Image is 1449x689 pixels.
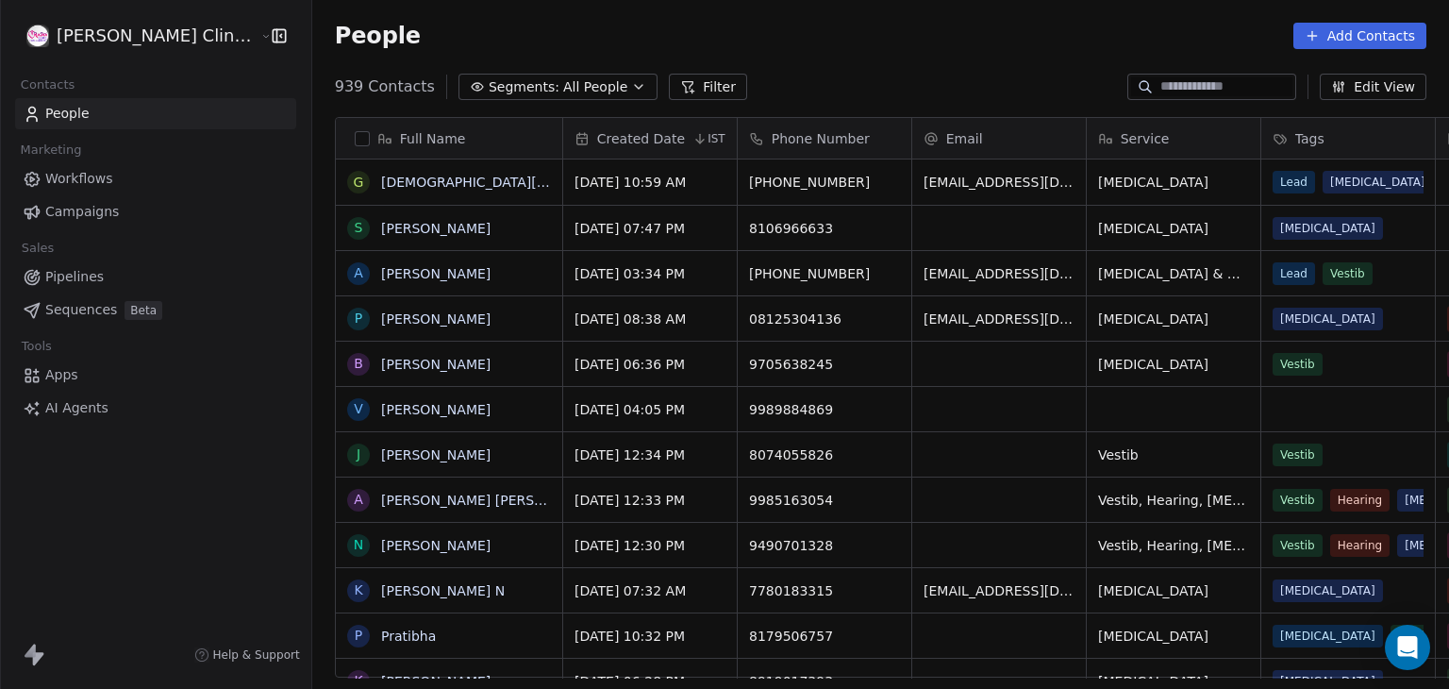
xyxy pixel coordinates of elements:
[15,163,296,194] a: Workflows
[354,218,362,238] div: S
[125,301,162,320] span: Beta
[1329,489,1389,512] span: Hearing
[45,104,90,124] span: People
[1273,217,1383,240] span: [MEDICAL_DATA]
[1087,118,1260,159] div: Service
[45,300,117,320] span: Sequences
[355,626,362,646] div: P
[575,264,725,283] span: [DATE] 03:34 PM
[1098,355,1249,374] span: [MEDICAL_DATA]
[749,491,900,510] span: 9985163054
[1273,353,1323,376] span: Vestib
[335,76,435,98] span: 939 Contacts
[1323,262,1373,285] span: Vestib
[213,647,300,663] span: Help & Support
[749,536,900,555] span: 9490701328
[772,129,870,148] span: Phone Number
[1098,491,1249,510] span: Vestib, Hearing, [MEDICAL_DATA]
[749,581,900,600] span: 7780183315
[749,264,900,283] span: [PHONE_NUMBER]
[357,445,360,464] div: J
[45,202,119,222] span: Campaigns
[1273,262,1315,285] span: Lead
[381,357,491,372] a: [PERSON_NAME]
[575,491,725,510] span: [DATE] 12:33 PM
[336,118,562,159] div: Full Name
[1098,536,1249,555] span: Vestib, Hearing, [MEDICAL_DATA]
[1273,625,1383,647] span: [MEDICAL_DATA]
[381,402,491,417] a: [PERSON_NAME]
[1273,580,1383,602] span: [MEDICAL_DATA]
[575,310,725,328] span: [DATE] 08:38 AM
[45,169,113,189] span: Workflows
[1320,74,1426,100] button: Edit View
[13,332,59,361] span: Tools
[749,310,900,328] span: 08125304136
[1098,627,1249,646] span: [MEDICAL_DATA]
[1385,625,1430,670] div: Open Intercom Messenger
[1098,581,1249,600] span: [MEDICAL_DATA]
[946,129,983,148] span: Email
[1323,171,1433,193] span: [MEDICAL_DATA]
[336,160,563,679] div: grid
[381,674,491,689] a: [PERSON_NAME]
[381,493,605,508] a: [PERSON_NAME] [PERSON_NAME]
[354,399,363,419] div: V
[1273,534,1323,557] span: Vestib
[912,118,1086,159] div: Email
[749,219,900,238] span: 8106966633
[597,129,685,148] span: Created Date
[1098,264,1249,283] span: [MEDICAL_DATA] & Dizziness
[381,266,491,281] a: [PERSON_NAME]
[708,131,725,146] span: IST
[15,261,296,293] a: Pipelines
[1273,308,1383,330] span: [MEDICAL_DATA]
[15,360,296,391] a: Apps
[57,24,256,48] span: [PERSON_NAME] Clinic External
[575,445,725,464] span: [DATE] 12:34 PM
[1273,444,1323,466] span: Vestib
[354,490,363,510] div: A
[381,538,491,553] a: [PERSON_NAME]
[749,355,900,374] span: 9705638245
[12,136,90,164] span: Marketing
[575,536,725,555] span: [DATE] 12:30 PM
[575,173,725,192] span: [DATE] 10:59 AM
[749,627,900,646] span: 8179506757
[575,627,725,646] span: [DATE] 10:32 PM
[15,196,296,227] a: Campaigns
[1121,129,1170,148] span: Service
[575,219,725,238] span: [DATE] 07:47 PM
[15,393,296,424] a: AI Agents
[354,263,363,283] div: A
[924,264,1074,283] span: [EMAIL_ADDRESS][DOMAIN_NAME]
[1098,219,1249,238] span: [MEDICAL_DATA]
[924,581,1074,600] span: [EMAIL_ADDRESS][DOMAIN_NAME]
[400,129,466,148] span: Full Name
[335,22,421,50] span: People
[489,77,559,97] span: Segments:
[354,580,362,600] div: K
[738,118,911,159] div: Phone Number
[381,175,791,190] a: [DEMOGRAPHIC_DATA][PERSON_NAME][DEMOGRAPHIC_DATA]
[354,354,363,374] div: B
[12,71,83,99] span: Contacts
[23,20,246,52] button: [PERSON_NAME] Clinic External
[575,400,725,419] span: [DATE] 04:05 PM
[749,445,900,464] span: 8074055826
[575,581,725,600] span: [DATE] 07:32 AM
[1329,534,1389,557] span: Hearing
[1295,129,1324,148] span: Tags
[1098,310,1249,328] span: [MEDICAL_DATA]
[924,310,1074,328] span: [EMAIL_ADDRESS][DOMAIN_NAME]
[194,647,300,663] a: Help & Support
[15,294,296,326] a: SequencesBeta
[45,398,108,418] span: AI Agents
[924,173,1074,192] span: [EMAIL_ADDRESS][DOMAIN_NAME]
[749,173,900,192] span: [PHONE_NUMBER]
[381,311,491,327] a: [PERSON_NAME]
[1293,23,1426,49] button: Add Contacts
[353,535,362,555] div: N
[15,98,296,129] a: People
[669,74,747,100] button: Filter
